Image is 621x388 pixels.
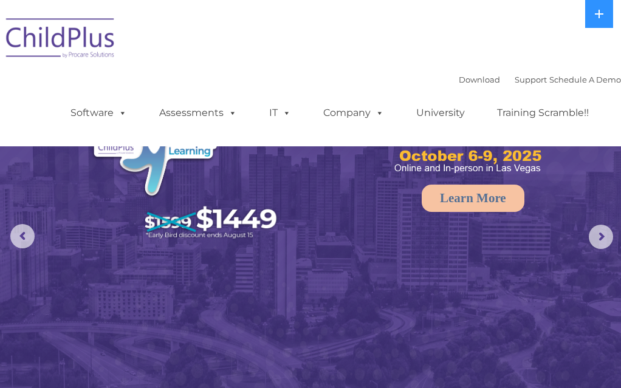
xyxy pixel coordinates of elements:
a: Company [311,101,396,125]
a: University [404,101,477,125]
a: Learn More [422,185,524,212]
a: Support [515,75,547,84]
a: Assessments [147,101,249,125]
a: Download [459,75,500,84]
a: Schedule A Demo [549,75,621,84]
a: IT [257,101,303,125]
font: | [459,75,621,84]
a: Training Scramble!! [485,101,601,125]
a: Software [58,101,139,125]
